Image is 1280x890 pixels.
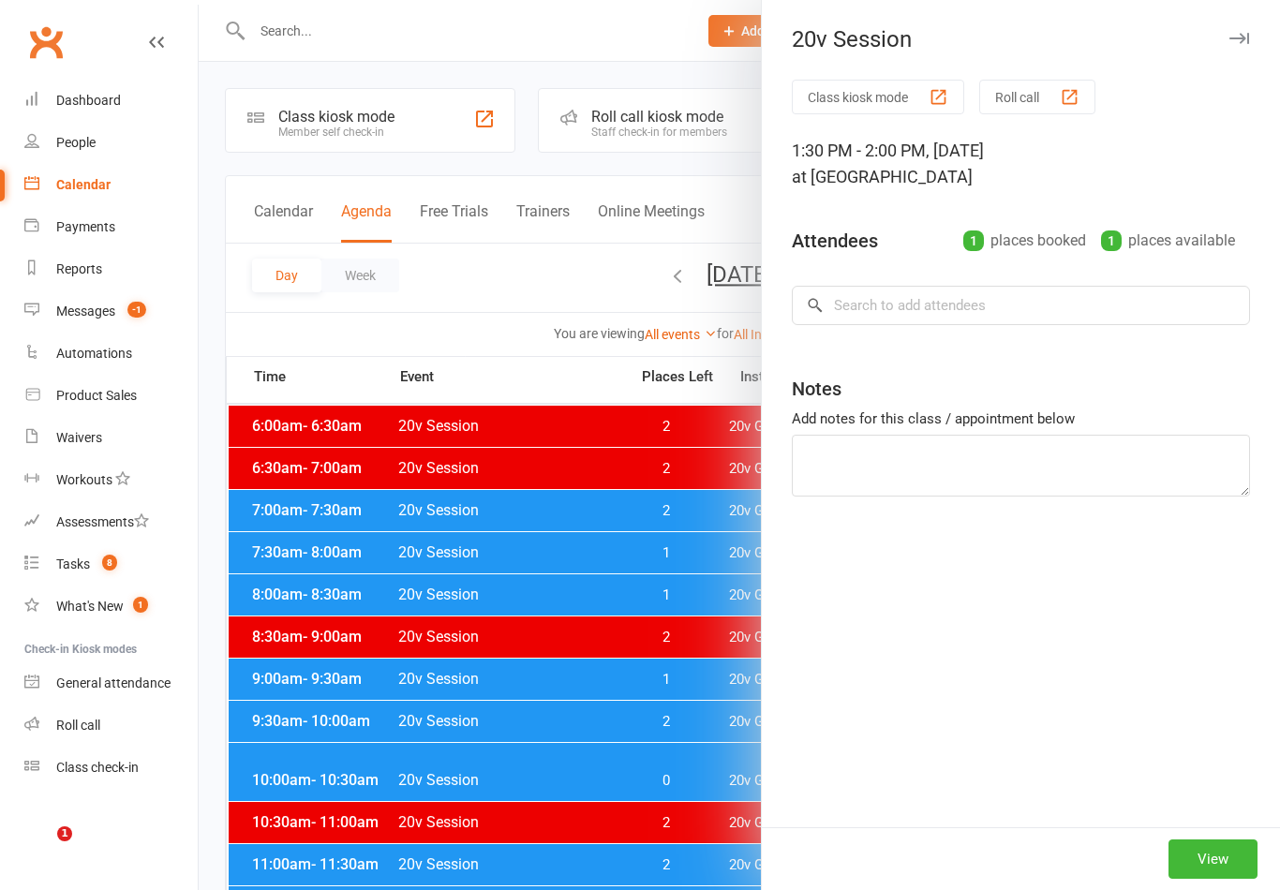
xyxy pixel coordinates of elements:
a: Calendar [24,164,198,206]
div: Product Sales [56,388,137,403]
a: Automations [24,333,198,375]
div: 1 [963,230,984,251]
div: 20v Session [762,26,1280,52]
div: places booked [963,228,1086,254]
a: Dashboard [24,80,198,122]
a: Tasks 8 [24,543,198,586]
a: People [24,122,198,164]
a: Waivers [24,417,198,459]
div: Dashboard [56,93,121,108]
button: Class kiosk mode [792,80,964,114]
iframe: Intercom live chat [19,826,64,871]
div: Calendar [56,177,111,192]
div: Waivers [56,430,102,445]
span: -1 [127,302,146,318]
input: Search to add attendees [792,286,1250,325]
a: Payments [24,206,198,248]
button: View [1168,839,1258,879]
a: Reports [24,248,198,290]
div: 1 [1101,230,1122,251]
div: Roll call [56,718,100,733]
span: at [GEOGRAPHIC_DATA] [792,167,973,186]
span: 1 [57,826,72,841]
a: Assessments [24,501,198,543]
button: Roll call [979,80,1095,114]
a: Messages -1 [24,290,198,333]
span: 1 [133,597,148,613]
div: Workouts [56,472,112,487]
a: Clubworx [22,19,69,66]
div: Reports [56,261,102,276]
div: Attendees [792,228,878,254]
div: places available [1101,228,1235,254]
div: Notes [792,376,841,402]
a: Workouts [24,459,198,501]
div: Tasks [56,556,90,571]
a: Class kiosk mode [24,747,198,789]
span: 8 [102,555,117,571]
div: 1:30 PM - 2:00 PM, [DATE] [792,138,1250,190]
div: General attendance [56,675,171,690]
div: What's New [56,599,124,614]
a: What's New1 [24,586,198,628]
div: Payments [56,219,115,234]
div: Assessments [56,514,149,529]
div: Automations [56,346,132,361]
div: People [56,135,96,150]
a: Roll call [24,705,198,747]
div: Add notes for this class / appointment below [792,408,1250,430]
div: Messages [56,304,115,319]
a: Product Sales [24,375,198,417]
div: Class check-in [56,760,139,775]
a: General attendance kiosk mode [24,662,198,705]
